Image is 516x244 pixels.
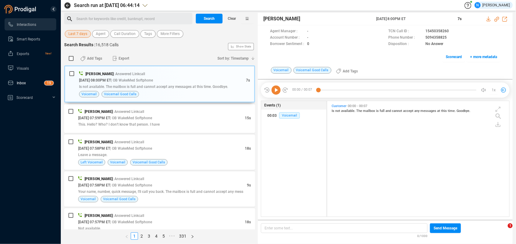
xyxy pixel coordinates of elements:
[64,134,255,170] div: [PERSON_NAME]| Answered Linkcall[DATE] 07:58PM ET| OB WakeMed Softphone18sLeave a message.Left Vo...
[332,104,347,108] span: Customer
[95,42,119,47] span: 16,518 Calls
[223,14,241,23] button: Clear
[204,14,215,23] span: Search
[144,30,152,38] span: Tags
[85,72,113,76] span: [PERSON_NAME]
[79,78,111,82] span: [DATE] 08:00PM ET
[113,110,144,114] span: | Answered Linkcall
[110,30,139,38] button: Call Duration
[475,2,510,8] div: [PERSON_NAME]
[153,233,160,239] a: 4
[196,14,223,23] button: Search
[245,220,251,224] span: 18s
[110,116,152,120] span: | OB WakeMed Softphone
[467,52,500,62] button: + more metadata
[123,232,131,240] li: Previous Page
[138,233,145,239] a: 2
[307,28,308,35] span: -
[417,233,428,238] span: 0/1000
[96,30,106,38] span: Agent
[267,111,277,120] div: 00:03
[81,159,103,165] span: Left Voicemail
[119,54,129,63] span: Export
[64,65,255,103] div: [PERSON_NAME]| Answered Linkcall[DATE] 08:00PM ET| OB WakeMed Softphone7sIs not available. The ma...
[270,28,304,35] span: Agent Manager :
[5,77,56,89] li: Inbox
[64,104,255,133] div: [PERSON_NAME]| Answered Linkcall[DATE] 07:59PM ET| OB WakeMed Softphone15sThis. Hello? Who? I don...
[191,235,194,239] span: right
[341,109,356,113] span: available.
[146,233,152,239] a: 3
[145,232,153,240] li: 3
[386,109,392,113] span: and
[78,226,101,231] span: Not available.
[125,235,129,239] span: left
[113,140,144,144] span: | Answered Linkcall
[330,103,510,216] div: grid
[457,109,470,113] span: Goodbye.
[64,42,95,47] span: Search Results :
[293,67,331,74] span: Voicemail Good Calls
[133,159,165,165] span: Voicemail Good Calls
[380,109,386,113] span: full
[476,2,479,8] span: N
[307,35,308,41] span: -
[189,232,196,240] button: right
[47,81,49,87] p: 1
[442,52,465,62] button: Scorecard
[64,171,255,207] div: [PERSON_NAME]| Answered Linkcall[DATE] 07:58PM ET| OB WakeMed Softphone9sYour name, number, quick...
[81,196,96,202] span: Voicemail
[388,28,422,35] span: TCN Call ID :
[123,232,131,240] button: left
[109,54,133,63] button: Export
[111,78,153,82] span: | OB WakeMed Softphone
[288,85,318,95] span: 00:00 / 00:07
[85,177,113,181] span: [PERSON_NAME]
[430,223,461,233] button: Send Message
[279,112,300,119] span: Voicemail
[263,15,300,23] span: [PERSON_NAME]
[392,109,403,113] span: cannot
[335,109,341,113] span: not
[421,109,437,113] span: messages
[5,62,56,74] li: Visuals
[68,30,87,38] span: Last 7 days
[388,35,422,41] span: Phone Number :
[113,72,145,76] span: | Answered Linkcall
[78,146,110,151] span: [DATE] 07:58PM ET
[245,116,251,120] span: 15s
[103,196,136,202] span: Voicemail Good Calls
[78,122,160,127] span: This. Hello? Who? I don't know that person. I have
[110,220,152,224] span: | OB WakeMed Softphone
[214,54,255,63] button: Sort by: Timestamp
[376,109,380,113] span: is
[81,91,97,97] span: Voicemail
[492,85,496,95] span: 1x
[45,47,51,60] span: New!
[160,232,167,240] li: 5
[78,116,110,120] span: [DATE] 07:59PM ET
[343,66,358,76] span: Add Tags
[78,220,110,224] span: [DATE] 07:57PM ET
[264,103,281,108] span: Events (1)
[8,62,51,74] a: Visuals
[17,52,29,56] span: Exports
[177,232,189,240] li: 331
[78,153,107,157] span: Leave a message.
[446,52,462,62] span: Scorecard
[470,52,497,62] span: + more metadata
[113,214,144,218] span: | Answered Linkcall
[104,91,137,97] span: Voicemail Good Calls
[490,86,498,94] button: 1x
[79,85,228,89] span: Is not available. The mailbox is full and cannot accept any messages at this time. Goodbye.
[270,41,304,47] span: Borrower Sentiment :
[160,233,167,239] a: 5
[85,214,113,218] span: [PERSON_NAME]
[271,67,292,74] span: Voicemail
[78,190,243,194] span: Your name, number, quick message, I'll call you back. The mailbox is full and cannot accept any mess
[236,10,251,83] span: Show Stats
[64,208,255,243] div: [PERSON_NAME]| Answered Linkcall[DATE] 07:57PM ET| OB WakeMed Softphone18sNot available.
[508,223,513,228] span: 1
[8,33,51,45] a: Smart Reports
[332,109,335,113] span: Is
